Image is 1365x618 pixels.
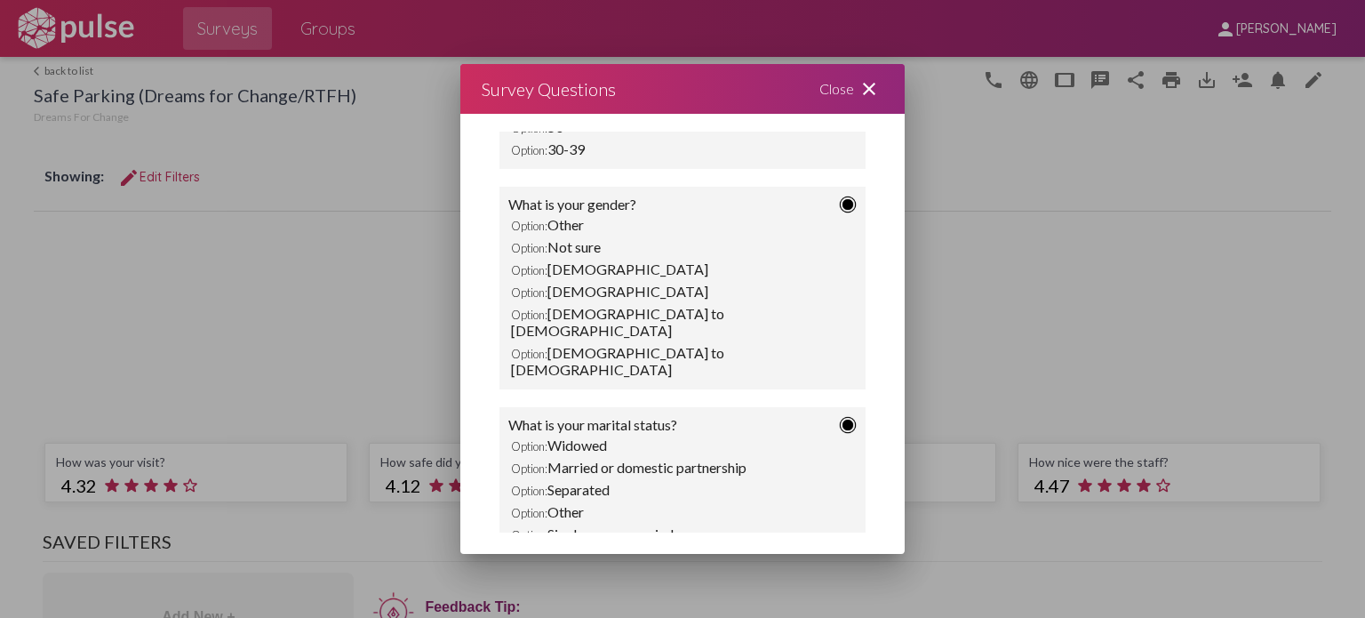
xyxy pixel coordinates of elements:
div: Married or domestic partnership [508,456,857,478]
mat-icon: close [858,78,880,100]
span: Option: [511,528,547,542]
div: [DEMOGRAPHIC_DATA] to [DEMOGRAPHIC_DATA] [508,302,857,341]
div: Widowed [508,434,857,456]
span: Option: [511,219,547,233]
div: [DEMOGRAPHIC_DATA] [508,258,857,280]
div: Single, never married. [508,523,857,545]
img: 8A5FK1A5i8RxgAAAAASUVORK5CYII= [839,416,857,434]
img: 8A5FK1A5i8RxgAAAAASUVORK5CYII= [839,196,857,213]
div: What is your marital status? [508,416,677,434]
span: Option: [511,439,547,453]
div: Not sure [508,236,857,258]
div: [DEMOGRAPHIC_DATA] to [DEMOGRAPHIC_DATA] [508,341,857,381]
div: Other [508,501,857,523]
span: Option: [511,484,547,498]
div: Other [508,213,857,236]
div: What is your gender? [508,196,636,213]
div: Survey Questions [482,75,616,103]
span: Option: [511,461,547,476]
div: 30-39 [508,138,857,160]
span: Option: [511,241,547,255]
span: Option: [511,506,547,520]
span: Option: [511,143,547,157]
div: Separated [508,478,857,501]
span: Option: [511,347,547,361]
div: Close [798,64,905,114]
span: Option: [511,308,547,322]
div: [DEMOGRAPHIC_DATA] [508,280,857,302]
span: Option: [511,263,547,277]
span: Option: [511,285,547,300]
